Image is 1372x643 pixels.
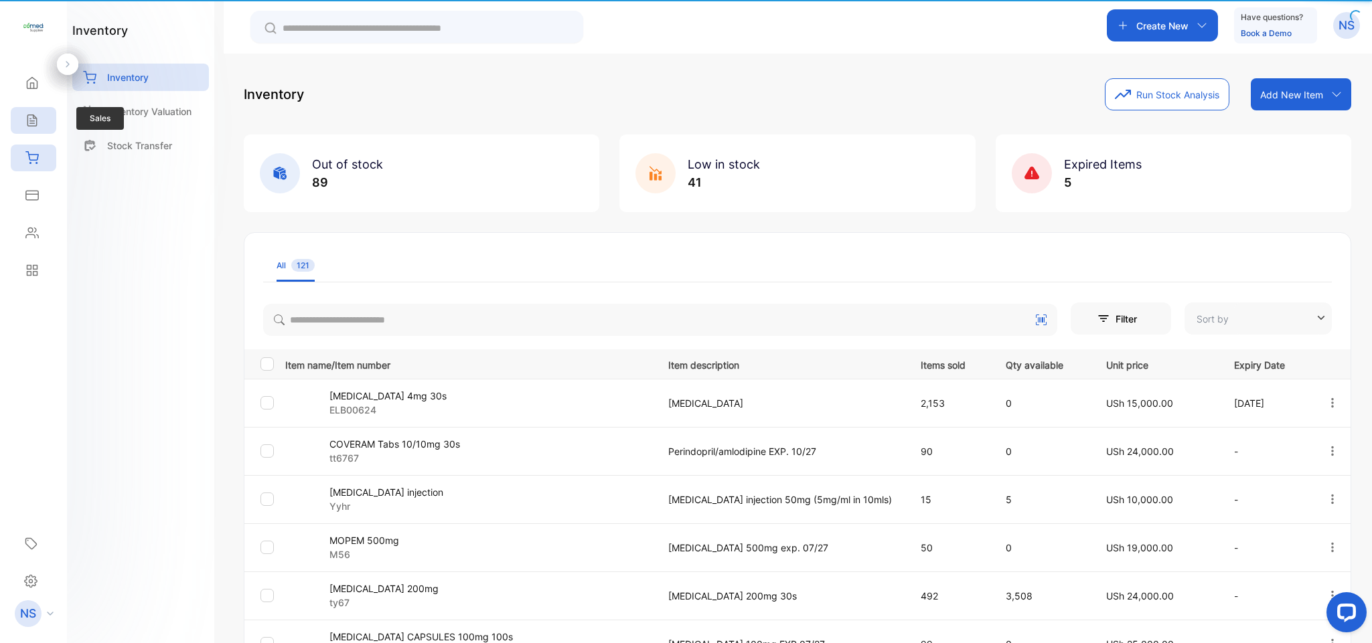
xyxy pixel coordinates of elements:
[107,70,149,84] p: Inventory
[329,581,439,595] p: [MEDICAL_DATA] 200mg
[1107,9,1218,41] button: Create New
[1006,541,1079,555] p: 0
[688,157,760,171] span: Low in stock
[1197,312,1229,326] p: Sort by
[312,157,383,171] span: Out of stock
[72,132,209,159] a: Stock Transfer
[312,173,383,191] p: 89
[285,355,652,372] p: Item name/Item number
[76,107,124,130] span: Sales
[285,385,319,418] img: item
[1234,444,1299,458] p: -
[668,541,893,555] p: [MEDICAL_DATA] 500mg exp. 07/27
[1006,492,1079,507] p: 5
[329,595,439,610] p: ty67
[23,17,44,37] img: logo
[329,403,447,417] p: ELB00624
[1185,302,1332,335] button: Sort by
[1241,28,1292,38] a: Book a Demo
[921,444,978,458] p: 90
[1006,396,1079,410] p: 0
[1234,589,1299,603] p: -
[1006,589,1079,603] p: 3,508
[244,84,304,104] p: Inventory
[329,499,443,513] p: Yyhr
[285,481,319,515] img: item
[921,396,978,410] p: 2,153
[1006,444,1079,458] p: 0
[285,577,319,611] img: item
[1106,542,1173,553] span: USh 19,000.00
[20,605,36,622] p: NS
[285,529,319,563] img: item
[1234,492,1299,507] p: -
[668,396,893,410] p: [MEDICAL_DATA]
[107,139,172,153] p: Stock Transfer
[668,355,893,372] p: Item description
[1106,494,1173,505] span: USh 10,000.00
[1260,88,1323,102] p: Add New Item
[1106,446,1174,457] span: USh 24,000.00
[329,451,460,465] p: tt6767
[1064,157,1142,171] span: Expired Items
[1339,17,1355,34] p: NS
[1006,355,1079,372] p: Qty available
[72,98,209,125] a: Inventory Valuation
[329,547,399,561] p: M56
[107,104,192,118] p: Inventory Valuation
[1234,355,1299,372] p: Expiry Date
[1136,19,1189,33] p: Create New
[72,64,209,91] a: Inventory
[277,260,315,272] div: All
[688,173,760,191] p: 41
[329,389,447,403] p: [MEDICAL_DATA] 4mg 30s
[921,541,978,555] p: 50
[1234,396,1299,410] p: [DATE]
[1106,397,1173,409] span: USh 15,000.00
[329,533,399,547] p: MOPEM 500mg
[1333,9,1360,41] button: NS
[921,589,978,603] p: 492
[1064,173,1142,191] p: 5
[668,589,893,603] p: [MEDICAL_DATA] 200mg 30s
[668,444,893,458] p: Perindopril/amlodipine EXP. 10/27
[1234,541,1299,555] p: -
[1241,11,1303,24] p: Have questions?
[1316,587,1372,643] iframe: LiveChat chat widget
[291,259,315,272] span: 121
[1106,590,1174,602] span: USh 24,000.00
[72,21,128,39] h1: inventory
[921,492,978,507] p: 15
[1106,355,1207,372] p: Unit price
[1105,78,1229,110] button: Run Stock Analysis
[285,433,319,466] img: item
[329,437,460,451] p: COVERAM Tabs 10/10mg 30s
[329,485,443,499] p: [MEDICAL_DATA] injection
[668,492,893,507] p: [MEDICAL_DATA] injection 50mg (5mg/ml in 10mls)
[921,355,978,372] p: Items sold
